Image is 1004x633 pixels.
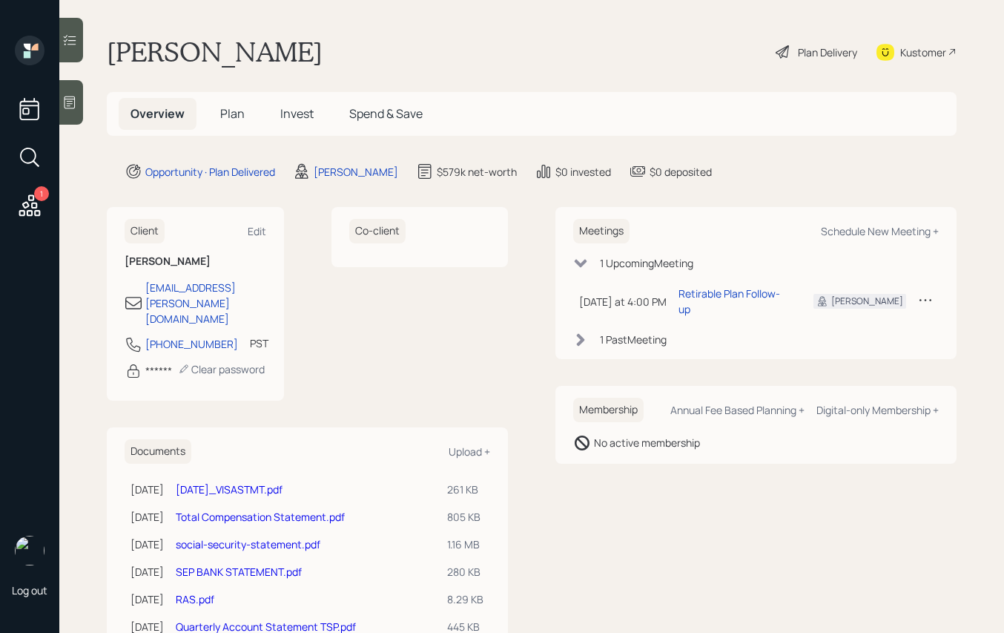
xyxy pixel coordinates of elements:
span: Overview [131,105,185,122]
div: 1 [34,186,49,201]
div: Clear password [178,362,265,376]
a: social-security-statement.pdf [176,537,320,551]
div: $579k net-worth [437,164,517,180]
div: 261 KB [447,482,484,497]
div: 280 KB [447,564,484,580]
div: [DATE] [131,564,164,580]
div: [PHONE_NUMBER] [145,336,238,352]
div: Upload + [449,445,490,459]
a: [DATE]_VISASTMT.pdf [176,482,283,496]
div: Schedule New Meeting + [821,224,939,238]
h6: Meetings [573,219,630,243]
div: 1 Past Meeting [600,332,667,347]
div: $0 invested [555,164,611,180]
div: Kustomer [900,45,946,60]
div: Log out [12,583,47,597]
h6: Client [125,219,165,243]
div: [PERSON_NAME] [831,295,903,308]
div: [DATE] [131,509,164,525]
div: Edit [248,224,266,238]
div: [DATE] [131,537,164,552]
div: Plan Delivery [798,45,857,60]
h6: [PERSON_NAME] [125,255,266,268]
a: Total Compensation Statement.pdf [176,510,345,524]
div: Retirable Plan Follow-up [678,286,790,317]
div: Opportunity · Plan Delivered [145,164,275,180]
h6: Membership [573,398,644,422]
div: 1.16 MB [447,537,484,552]
div: [DATE] [131,482,164,497]
div: 8.29 KB [447,591,484,607]
div: Digital-only Membership + [816,403,939,417]
span: Spend & Save [349,105,423,122]
a: SEP BANK STATEMENT.pdf [176,565,302,579]
div: [DATE] [131,591,164,607]
div: PST [250,335,268,351]
h6: Co-client [349,219,406,243]
div: [DATE] at 4:00 PM [579,294,667,309]
h6: Documents [125,439,191,464]
div: [EMAIL_ADDRESS][PERSON_NAME][DOMAIN_NAME] [145,280,266,327]
div: No active membership [594,435,700,450]
div: 805 KB [447,509,484,525]
span: Invest [280,105,314,122]
div: [PERSON_NAME] [314,164,398,180]
div: 1 Upcoming Meeting [600,255,693,271]
span: Plan [220,105,245,122]
h1: [PERSON_NAME] [107,36,323,68]
img: aleksandra-headshot.png [15,536,44,565]
a: RAS.pdf [176,592,214,606]
div: $0 deposited [650,164,712,180]
div: Annual Fee Based Planning + [670,403,805,417]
